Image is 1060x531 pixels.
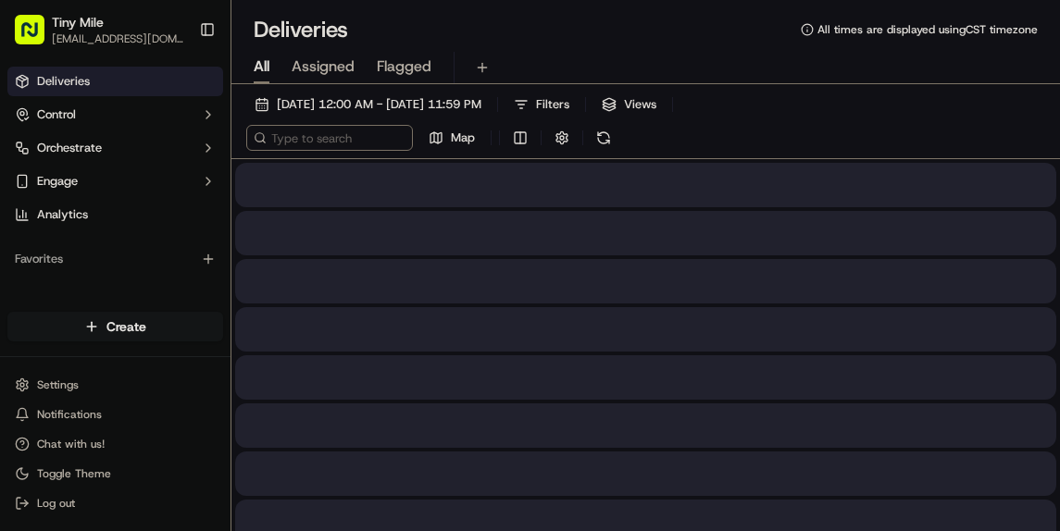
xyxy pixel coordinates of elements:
span: Notifications [37,407,102,422]
span: Map [451,130,475,146]
button: Tiny Mile [52,13,104,31]
button: Chat with us! [7,431,223,457]
a: Deliveries [7,67,223,96]
span: [DATE] 12:00 AM - [DATE] 11:59 PM [277,96,481,113]
button: Views [593,92,665,117]
span: Chat with us! [37,437,105,451]
span: Toggle Theme [37,466,111,481]
span: Create [106,317,146,336]
span: Analytics [37,206,88,223]
button: Settings [7,372,223,398]
span: Log out [37,496,75,511]
span: Filters [536,96,569,113]
button: Map [420,125,483,151]
button: Refresh [591,125,617,151]
span: Flagged [377,56,431,78]
span: Views [624,96,656,113]
span: All times are displayed using CST timezone [817,22,1038,37]
span: Deliveries [37,73,90,90]
button: [EMAIL_ADDRESS][DOMAIN_NAME] [52,31,184,46]
button: Engage [7,167,223,196]
button: Toggle Theme [7,461,223,487]
button: Create [7,312,223,341]
div: Favorites [7,244,223,274]
input: Type to search [246,125,413,151]
button: Orchestrate [7,133,223,163]
button: Log out [7,490,223,516]
a: Analytics [7,200,223,229]
span: Engage [37,173,78,190]
span: Assigned [292,56,355,78]
span: All [254,56,269,78]
h1: Deliveries [254,15,348,44]
button: Notifications [7,401,223,427]
span: Settings [37,377,79,392]
button: [DATE] 12:00 AM - [DATE] 11:59 PM [246,92,490,117]
span: Control [37,106,76,123]
button: Filters [505,92,578,117]
button: Control [7,100,223,130]
span: Orchestrate [37,140,102,156]
div: Available Products [7,289,223,318]
button: Tiny Mile[EMAIL_ADDRESS][DOMAIN_NAME] [7,7,192,52]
